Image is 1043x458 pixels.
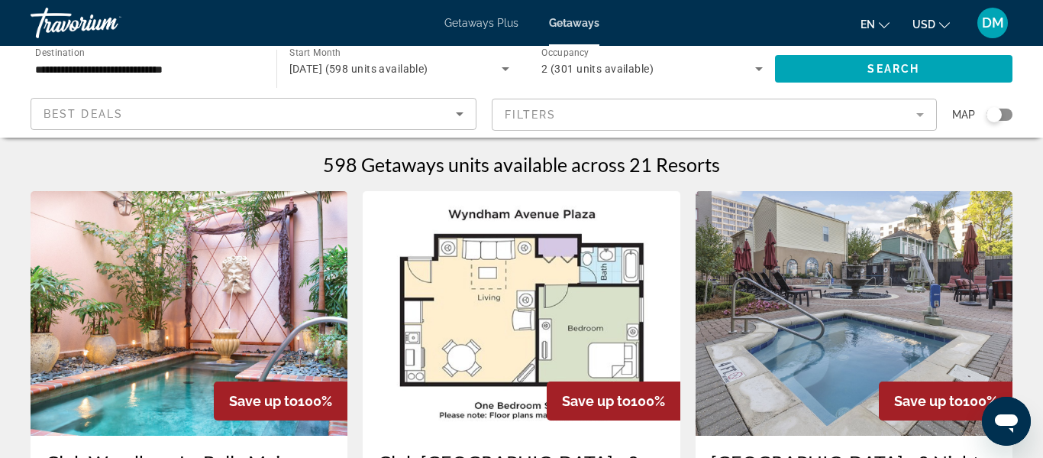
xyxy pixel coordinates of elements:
button: Change currency [912,13,950,35]
img: 1450O01X.jpg [696,191,1012,436]
a: Getaways [549,17,599,29]
img: A706O01X.jpg [31,191,347,436]
span: DM [982,15,1004,31]
a: Getaways Plus [444,17,518,29]
span: en [861,18,875,31]
img: 1450F01X.jpg [363,191,680,436]
span: Search [867,63,919,75]
span: Best Deals [44,108,123,120]
span: Map [952,104,975,125]
div: 100% [547,382,680,421]
mat-select: Sort by [44,105,463,123]
h1: 598 Getaways units available across 21 Resorts [323,153,720,176]
div: 100% [879,382,1012,421]
button: Search [775,55,1013,83]
span: 2 (301 units available) [541,63,654,75]
span: Save up to [894,393,963,409]
span: USD [912,18,935,31]
span: [DATE] (598 units available) [289,63,428,75]
button: Filter [492,98,938,132]
span: Destination [35,47,85,57]
a: Travorium [31,3,183,43]
iframe: Button to launch messaging window, conversation in progress [982,397,1031,446]
span: Occupancy [541,47,589,58]
div: 100% [214,382,347,421]
button: User Menu [973,7,1012,39]
span: Save up to [562,393,631,409]
button: Change language [861,13,890,35]
span: Save up to [229,393,298,409]
span: Start Month [289,47,341,58]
